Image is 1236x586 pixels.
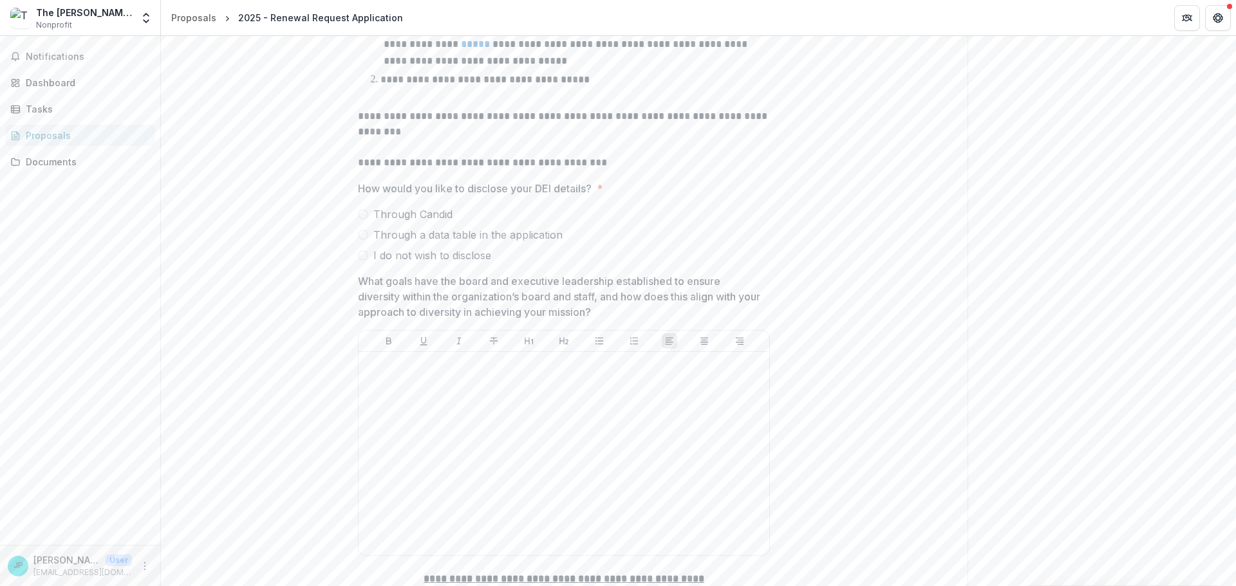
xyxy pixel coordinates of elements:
a: Proposals [166,8,221,27]
div: Proposals [171,11,216,24]
div: 2025 - Renewal Request Application [238,11,403,24]
span: I do not wish to disclose [373,248,491,263]
div: The [PERSON_NAME] Legacy Project Inc [36,6,132,19]
button: Ordered List [626,333,642,349]
span: Through a data table in the application [373,227,563,243]
img: The Chisholm Legacy Project Inc [10,8,31,28]
button: Align Center [697,333,712,349]
a: Dashboard [5,72,155,93]
button: Bold [381,333,397,349]
div: Dashboard [26,76,145,89]
button: More [137,558,153,574]
span: Nonprofit [36,19,72,31]
nav: breadcrumb [166,8,408,27]
button: Strike [486,333,501,349]
span: Notifications [26,51,150,62]
button: Get Help [1205,5,1231,31]
a: Documents [5,151,155,172]
p: How would you like to disclose your DEI details? [358,181,592,196]
a: Tasks [5,98,155,120]
p: What goals have the board and executive leadership established to ensure diversity within the org... [358,273,762,320]
button: Italicize [451,333,467,349]
span: Through Candid [373,206,453,222]
button: Underline [416,333,431,349]
button: Open entity switcher [137,5,155,31]
div: Jacqui Patterson [14,562,23,570]
button: Bullet List [592,333,607,349]
button: Partners [1174,5,1200,31]
div: Documents [26,155,145,169]
p: [EMAIL_ADDRESS][DOMAIN_NAME] [33,567,132,578]
button: Heading 1 [521,333,537,349]
p: User [106,554,132,566]
button: Align Right [732,333,747,349]
button: Heading 2 [556,333,572,349]
p: [PERSON_NAME] [33,553,100,567]
a: Proposals [5,125,155,146]
div: Tasks [26,102,145,116]
button: Notifications [5,46,155,67]
button: Align Left [662,333,677,349]
div: Proposals [26,129,145,142]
